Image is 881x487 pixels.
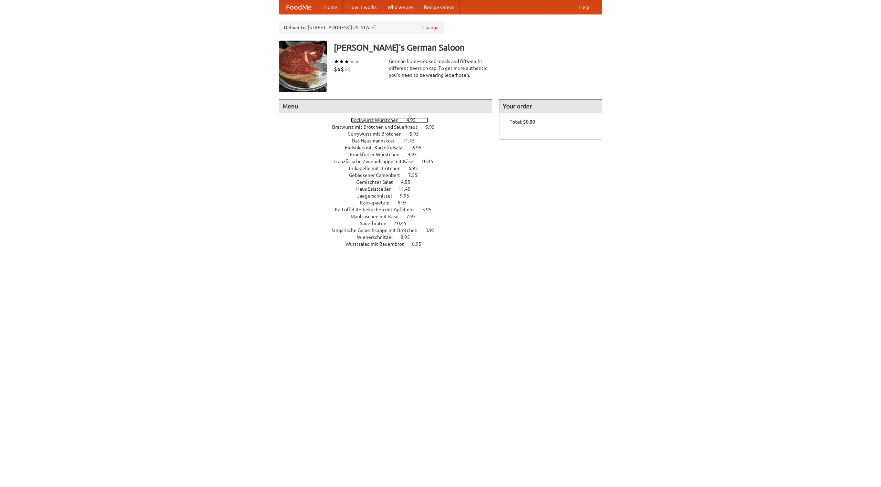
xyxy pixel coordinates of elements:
[350,152,429,157] a: Frankfurter Würstchen 9.95
[382,0,418,14] a: Who we are
[346,241,434,247] a: Wurstsalad mit Bauernbrot 6.95
[332,227,447,233] a: Ungarische Gulaschsuppe mit Brötchen 3.95
[351,117,428,123] a: Bockwurst Würstchen 4.95
[332,124,447,130] a: Bratwurst mit Brötchen und Sauerkraut 5.95
[337,65,341,73] li: $
[334,65,337,73] li: $
[412,145,428,150] span: 6.95
[334,41,602,54] h3: [PERSON_NAME]'s German Saloon
[399,186,417,192] span: 11.45
[410,131,426,137] span: 5.95
[360,200,396,205] span: Kaesepaetzle
[394,221,413,226] span: 10.45
[352,138,427,144] a: Das Hausmannskost 11.45
[422,24,439,31] a: Change
[333,159,420,164] span: Französische Zwiebelsuppe mit Käse
[412,241,428,247] span: 6.95
[354,58,360,65] li: ★
[357,234,400,240] span: Wienerschnitzel
[333,159,446,164] a: Französische Zwiebelsuppe mit Käse 10.45
[279,99,492,113] h4: Menu
[345,145,411,150] span: Fleishkas mit Kartoffelsalat
[357,193,399,199] span: Jaegerschnitzel
[349,58,354,65] li: ★
[346,241,411,247] span: Wurstsalad mit Bauernbrot
[332,227,424,233] span: Ungarische Gulaschsuppe mit Brötchen
[349,166,407,171] span: Frikadelle mit Brötchen
[357,234,423,240] a: Wienerschnitzel 8.95
[351,214,405,219] span: Maultaschen mit Käse
[360,221,393,226] span: Sauerbraten
[344,58,349,65] li: ★
[425,227,442,233] span: 3.95
[408,172,424,178] span: 7.55
[341,65,344,73] li: $
[332,124,424,130] span: Bratwurst mit Brötchen und Sauerkraut
[351,117,405,123] span: Bockwurst Würstchen
[499,99,602,113] h4: Your order
[574,0,595,14] a: Help
[401,234,417,240] span: 8.95
[349,166,431,171] a: Frikadelle mit Brötchen 6.95
[418,0,460,14] a: Recipe videos
[339,58,344,65] li: ★
[406,214,423,219] span: 7.95
[408,166,425,171] span: 6.95
[352,138,402,144] span: Das Hausmannskost
[334,58,339,65] li: ★
[356,186,397,192] span: Haus Salatteller
[335,207,444,212] a: Kartoffel Reibekuchen mit Apfelmus 5.95
[335,207,421,212] span: Kartoffel Reibekuchen mit Apfelmus
[319,0,343,14] a: Home
[397,200,414,205] span: 6.95
[344,65,348,73] li: $
[406,117,423,123] span: 4.95
[356,186,423,192] a: Haus Salatteller 11.45
[510,119,535,125] b: Total: $0.00
[279,41,327,92] img: angular.jpg
[351,214,428,219] a: Maultaschen mit Käse 7.95
[349,172,430,178] a: Gebackener Camenbert 7.55
[425,124,442,130] span: 5.95
[401,179,417,185] span: 4.55
[348,65,351,73] li: $
[356,179,400,185] span: Gemischter Salat
[349,172,407,178] span: Gebackener Camenbert
[350,152,406,157] span: Frankfurter Würstchen
[356,179,423,185] a: Gemischter Salat 4.55
[345,145,434,150] a: Fleishkas mit Kartoffelsalat 6.95
[279,0,319,14] a: FoodMe
[421,159,440,164] span: 10.45
[279,21,444,34] div: Deliver to: [STREET_ADDRESS][US_STATE]
[348,131,432,137] a: Currywurst mit Brötchen 5.95
[343,0,382,14] a: How it works
[407,152,424,157] span: 9.95
[360,200,420,205] a: Kaesepaetzle 6.95
[400,193,416,199] span: 9.95
[360,221,419,226] a: Sauerbraten 10.45
[403,138,422,144] span: 11.45
[422,207,438,212] span: 5.95
[357,193,422,199] a: Jaegerschnitzel 9.95
[348,131,408,137] span: Currywurst mit Brötchen
[389,58,492,78] div: German home-cooked meals and fifty-eight different beers on tap. To get more authentic, you'd nee...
